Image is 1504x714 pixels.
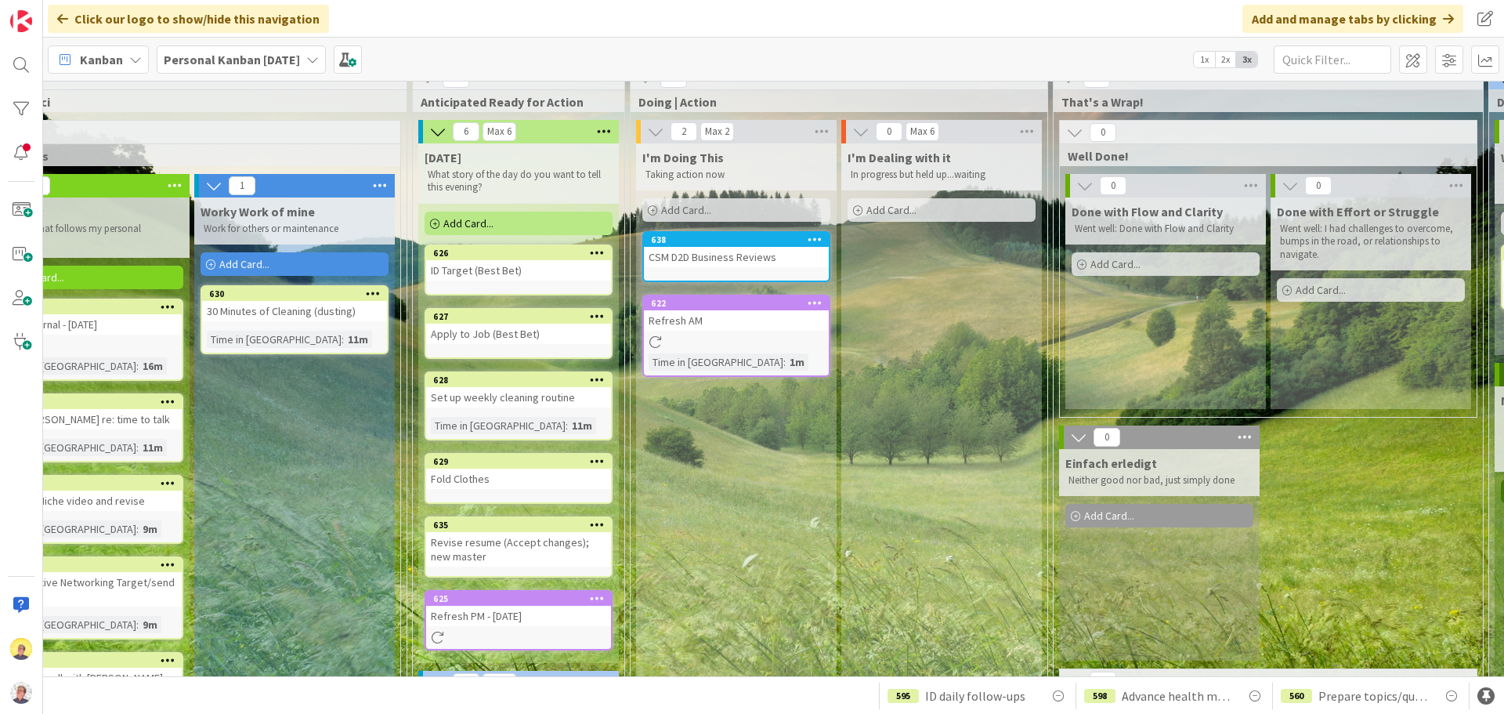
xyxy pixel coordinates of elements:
[4,397,182,408] div: 631
[651,298,829,309] div: 622
[2,439,136,456] div: Time in [GEOGRAPHIC_DATA]
[866,203,916,217] span: Add Card...
[644,233,829,267] div: 638CSM D2D Business Reviews
[453,673,479,692] span: 1
[10,638,32,660] img: JW
[344,331,372,348] div: 11m
[428,169,609,194] p: What story of the day do you want to tell this evening?
[229,176,255,195] span: 1
[4,302,182,313] div: 624
[202,287,387,301] div: 630
[568,417,596,434] div: 11m
[139,439,167,456] div: 11m
[487,128,512,136] div: Max 6
[649,353,783,371] div: Time in [GEOGRAPHIC_DATA]
[1072,204,1223,219] span: Done with Flow and Clarity
[207,331,342,348] div: Time in [GEOGRAPHIC_DATA]
[888,689,919,703] div: 595
[1090,257,1141,271] span: Add Card...
[4,478,182,489] div: 634
[1100,176,1126,195] span: 0
[426,518,611,567] div: 635Revise resume (Accept changes); new master
[426,246,611,281] div: 626ID Target (Best Bet)
[661,203,711,217] span: Add Card...
[426,606,611,626] div: Refresh PM - [DATE]
[1122,687,1233,705] span: Advance health metrics module in CSM D2D
[851,169,1032,181] p: In progress but held up...waiting
[1065,455,1157,471] span: Einfach erledigt
[2,616,136,633] div: Time in [GEOGRAPHIC_DATA]
[426,455,611,489] div: 629Fold Clothes
[1236,52,1257,67] span: 3x
[164,52,300,67] b: Personal Kanban [DATE]
[645,169,827,181] p: Taking action now
[925,687,1025,705] span: ID daily follow-ups
[136,439,139,456] span: :
[2,357,136,375] div: Time in [GEOGRAPHIC_DATA]
[433,456,611,467] div: 629
[644,296,829,331] div: 622Refresh AM
[426,246,611,260] div: 626
[4,560,182,571] div: 632
[1215,52,1236,67] span: 2x
[426,532,611,567] div: Revise resume (Accept changes); new master
[426,310,611,344] div: 627Apply to Job (Best Bet)
[671,122,697,141] span: 2
[426,518,611,532] div: 635
[1084,689,1115,703] div: 598
[644,247,829,267] div: CSM D2D Business Reviews
[1296,283,1346,297] span: Add Card...
[1281,689,1312,703] div: 560
[453,122,479,141] span: 6
[876,122,902,141] span: 0
[4,655,182,666] div: 633
[642,150,724,165] span: I'm Doing This
[139,357,167,375] div: 16m
[2,520,136,538] div: Time in [GEOGRAPHIC_DATA]
[342,331,344,348] span: :
[783,353,786,371] span: :
[426,455,611,469] div: 629
[209,288,387,299] div: 630
[644,310,829,331] div: Refresh AM
[1090,123,1116,142] span: 0
[431,417,566,434] div: Time in [GEOGRAPHIC_DATA]
[426,310,611,324] div: 627
[433,520,611,531] div: 635
[638,94,1028,110] span: Doing | Action
[425,150,461,165] span: Today
[10,10,32,32] img: Visit kanbanzone.com
[644,233,829,247] div: 638
[201,204,315,219] span: Worky Work of mine
[1075,223,1256,235] p: Went well: Done with Flow and Clarity
[80,50,123,69] span: Kanban
[426,387,611,408] div: Set up weekly cleaning routine
[48,5,329,33] div: Click our logo to show/hide this navigation
[1094,428,1120,447] span: 0
[705,128,729,136] div: Max 2
[426,469,611,489] div: Fold Clothes
[1068,148,1457,164] span: Well Done!
[1318,687,1430,705] span: Prepare topics/questions for for info interview call with [PERSON_NAME] at CultureAmp
[786,353,808,371] div: 1m
[136,357,139,375] span: :
[1090,672,1116,690] span: 0
[426,373,611,408] div: 628Set up weekly cleaning routine
[421,94,605,110] span: Anticipated Ready for Action
[433,593,611,604] div: 625
[433,248,611,259] div: 626
[644,296,829,310] div: 622
[433,375,611,386] div: 628
[910,128,935,136] div: Max 6
[1277,204,1439,219] span: Done with Effort or Struggle
[204,223,385,235] p: Work for others or maintenance
[202,287,387,321] div: 63030 Minutes of Cleaning (dusting)
[426,373,611,387] div: 628
[426,592,611,626] div: 625Refresh PM - [DATE]
[139,520,161,538] div: 9m
[219,257,269,271] span: Add Card...
[426,324,611,344] div: Apply to Job (Best Bet)
[139,616,161,633] div: 9m
[426,592,611,606] div: 625
[1242,5,1463,33] div: Add and manage tabs by clicking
